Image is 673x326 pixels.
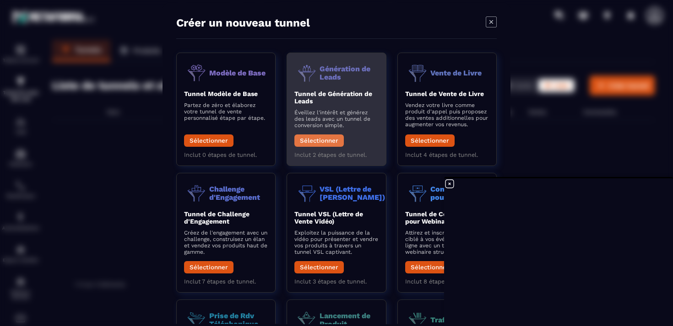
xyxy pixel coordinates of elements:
p: Vendez votre livre comme produit d'appel puis proposez des ventes additionnelles pour augmenter v... [405,102,489,128]
b: Tunnel de Vente de Livre [405,90,484,97]
p: Inclut 7 étapes de tunnel. [184,278,268,285]
button: Sélectionner [294,134,344,147]
p: Conversion pour Webinaire [430,185,489,201]
p: Vente de Livre [430,69,482,77]
p: Créez de l'engagement avec un challenge, construisez un élan et vendez vos produits haut de gamme. [184,230,268,255]
img: funnel-objective-icon [184,181,209,206]
p: Génération de Leads [320,65,378,81]
button: Sélectionner [184,261,233,273]
p: Inclut 0 étapes de tunnel. [184,151,268,158]
b: Tunnel Modèle de Base [184,90,258,97]
img: funnel-objective-icon [294,60,320,86]
img: funnel-objective-icon [294,181,320,206]
img: funnel-objective-icon [405,181,430,206]
button: Sélectionner [405,261,455,273]
button: Sélectionner [405,134,455,147]
b: Tunnel de Conversion pour Webinaire [405,210,474,225]
p: Partez de zéro et élaborez votre tunnel de vente personnalisé étape par étape. [184,102,268,121]
button: Sélectionner [184,134,233,147]
b: Tunnel VSL (Lettre de Vente Vidéo) [294,210,363,225]
p: Exploitez la puissance de la vidéo pour présenter et vendre vos produits à travers un tunnel VSL ... [294,230,378,255]
img: funnel-objective-icon [184,60,209,86]
p: Challenge d'Engagement [209,185,268,201]
button: Sélectionner [294,261,344,273]
h4: Créer un nouveau tunnel [176,16,310,29]
p: Modèle de Base [209,69,266,77]
p: Inclut 2 étapes de tunnel. [294,151,378,158]
img: funnel-objective-icon [405,60,430,86]
p: VSL (Lettre de [PERSON_NAME]) [320,185,385,201]
b: Tunnel de Génération de Leads [294,90,372,105]
p: Éveillez l'intérêt et générez des leads avec un tunnel de conversion simple. [294,109,378,128]
p: Inclut 3 étapes de tunnel. [294,278,378,285]
p: Trafic Web [430,315,469,324]
p: Inclut 8 étapes de tunnel. [405,278,489,285]
p: Inclut 4 étapes de tunnel. [405,151,489,158]
p: Attirez et inscrivez un public ciblé à vos événements en ligne avec un tunnel de webinaire struct... [405,230,489,255]
b: Tunnel de Challenge d'Engagement [184,210,250,225]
